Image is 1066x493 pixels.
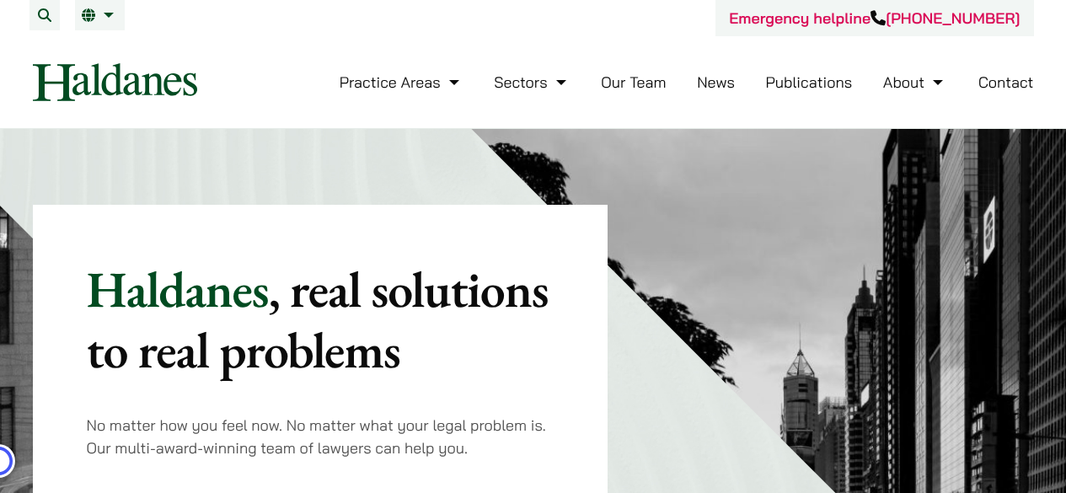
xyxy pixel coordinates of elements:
a: EN [82,8,118,22]
a: Emergency helpline[PHONE_NUMBER] [729,8,1020,28]
a: Publications [766,72,853,92]
a: News [697,72,735,92]
a: About [883,72,947,92]
a: Contact [978,72,1034,92]
mark: , real solutions to real problems [87,256,549,383]
a: Our Team [601,72,666,92]
img: Logo of Haldanes [33,63,197,101]
p: No matter how you feel now. No matter what your legal problem is. Our multi-award-winning team of... [87,414,554,459]
p: Haldanes [87,259,554,380]
a: Sectors [494,72,570,92]
a: Practice Areas [340,72,463,92]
